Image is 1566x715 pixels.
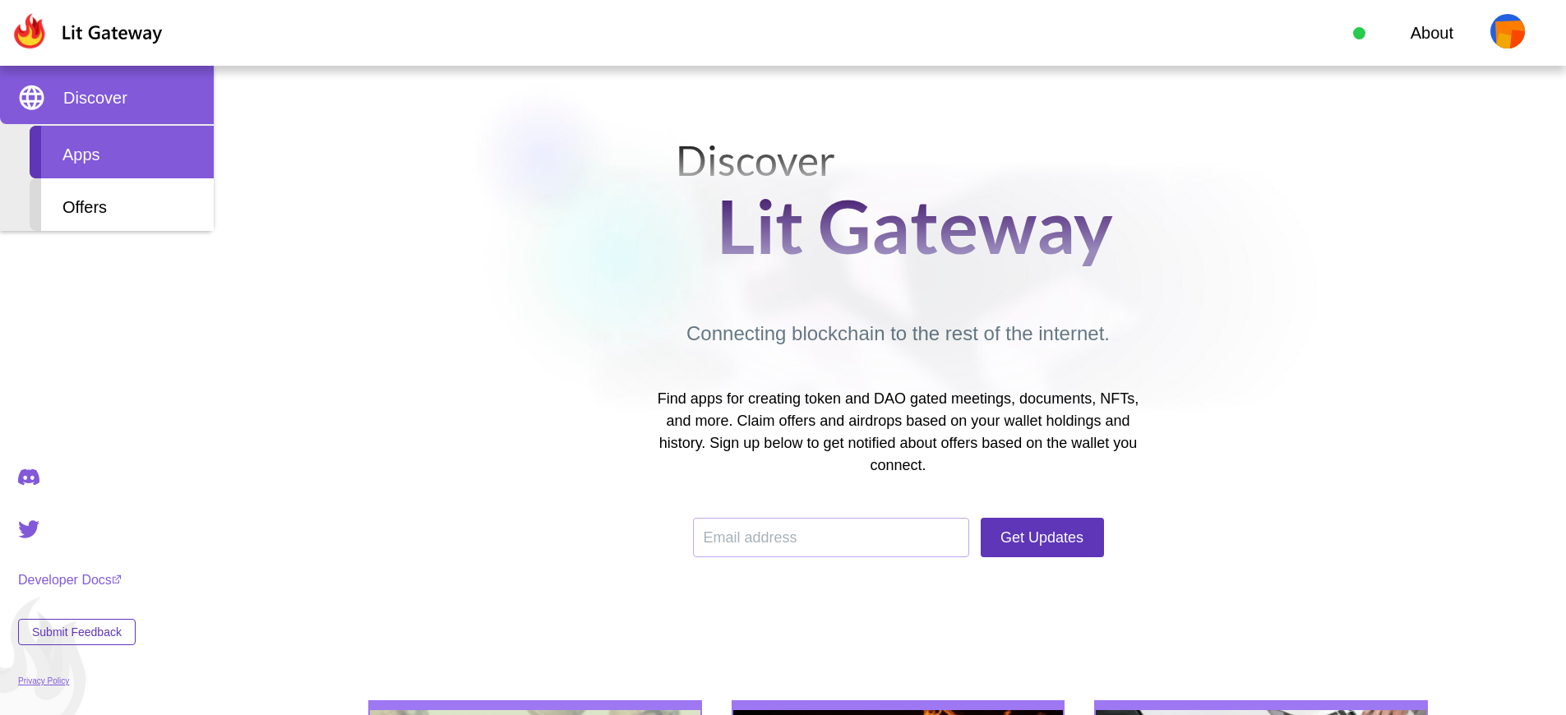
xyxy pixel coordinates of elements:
button: Submit Feedback [18,619,136,645]
div: Apps [30,126,214,178]
img: Lit Gateway Logo [11,13,163,49]
h2: Lit Gateway [717,181,1113,270]
a: Privacy Policy [18,676,136,685]
span: Discover [63,85,127,110]
a: Developer Docs [18,573,136,588]
p: Connecting blockchain to the rest of the internet. [686,319,1110,348]
a: About [1411,21,1453,45]
p: Find apps for creating token and DAO gated meetings, documents, NFTs, and more. Claim offers and ... [646,388,1151,477]
h3: Discover [676,140,1113,181]
div: Offers [30,178,214,231]
input: Email address [704,519,959,556]
button: Get Updates [981,518,1104,557]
